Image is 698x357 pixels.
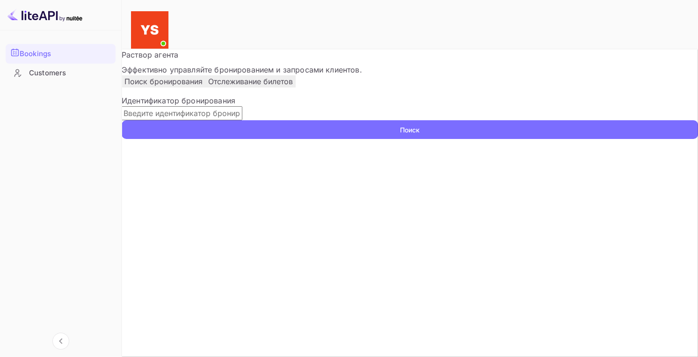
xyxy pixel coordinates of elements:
[122,106,242,120] input: Введите идентификатор бронирования (например, 63782194)
[131,11,168,49] img: Служба Поддержки Яндекса
[208,77,293,86] ya-tr-span: Отслеживание билетов
[6,64,116,81] a: Customers
[52,333,69,350] button: Свернуть навигацию
[122,96,235,105] ya-tr-span: Идентификатор бронирования
[7,7,82,22] img: Логотип LiteAPI
[122,120,698,139] button: Поиск
[6,64,116,82] div: Customers
[20,49,111,59] div: Bookings
[122,50,178,59] ya-tr-span: Раствор агента
[6,44,116,63] a: Bookings
[124,77,203,86] ya-tr-span: Поиск бронирования
[122,65,362,74] ya-tr-span: Эффективно управляйте бронированием и запросами клиентов.
[29,68,111,79] div: Customers
[400,125,420,135] ya-tr-span: Поиск
[6,44,116,64] div: Bookings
